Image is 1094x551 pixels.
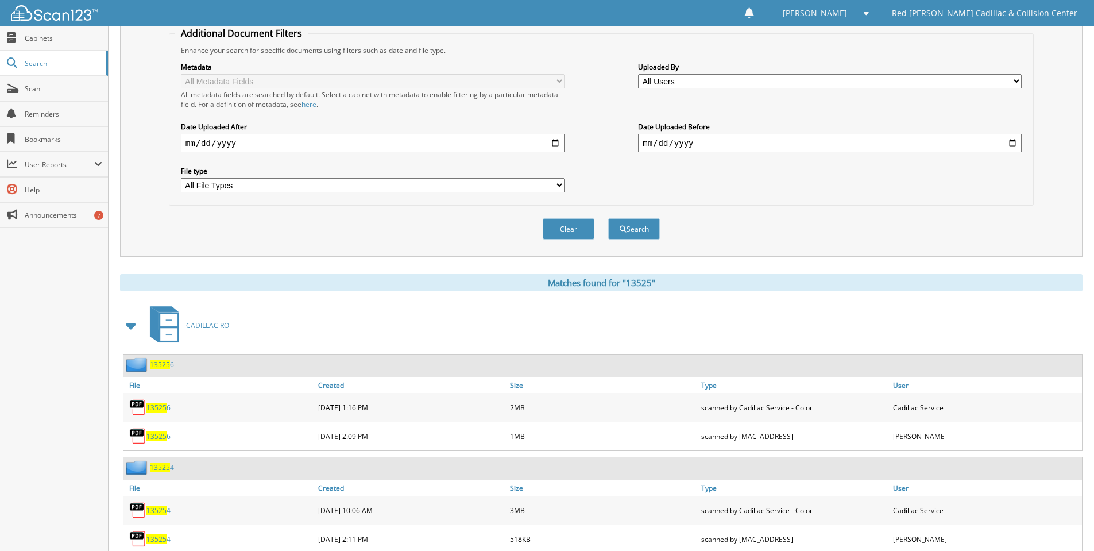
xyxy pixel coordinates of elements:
[126,460,150,475] img: folder2.png
[890,377,1082,393] a: User
[146,403,167,413] span: 13525
[892,10,1077,17] span: Red [PERSON_NAME] Cadillac & Collision Center
[543,218,594,240] button: Clear
[25,210,102,220] span: Announcements
[507,499,699,522] div: 3MB
[315,527,507,550] div: [DATE] 2:11 PM
[507,377,699,393] a: Size
[181,62,565,72] label: Metadata
[315,425,507,448] div: [DATE] 2:09 PM
[25,84,102,94] span: Scan
[146,403,171,413] a: 135256
[890,425,1082,448] div: [PERSON_NAME]
[315,480,507,496] a: Created
[146,534,167,544] span: 13525
[146,534,171,544] a: 135254
[25,185,102,195] span: Help
[186,321,229,330] span: CADILLAC RO
[129,502,146,519] img: PDF.png
[150,360,170,369] span: 13525
[638,62,1022,72] label: Uploaded By
[698,480,890,496] a: Type
[507,480,699,496] a: Size
[25,160,94,169] span: User Reports
[181,134,565,152] input: start
[181,166,565,176] label: File type
[783,10,847,17] span: [PERSON_NAME]
[1037,496,1094,551] iframe: Chat Widget
[120,274,1083,291] div: Matches found for "13525"
[11,5,98,21] img: scan123-logo-white.svg
[698,499,890,522] div: scanned by Cadillac Service - Color
[890,480,1082,496] a: User
[123,377,315,393] a: File
[890,396,1082,419] div: Cadillac Service
[129,399,146,416] img: PDF.png
[94,211,103,220] div: 7
[181,122,565,132] label: Date Uploaded After
[301,99,316,109] a: here
[608,218,660,240] button: Search
[146,431,167,441] span: 13525
[698,425,890,448] div: scanned by [MAC_ADDRESS]
[890,499,1082,522] div: Cadillac Service
[698,396,890,419] div: scanned by Cadillac Service - Color
[129,427,146,445] img: PDF.png
[698,527,890,550] div: scanned by [MAC_ADDRESS]
[315,396,507,419] div: [DATE] 1:16 PM
[129,530,146,548] img: PDF.png
[146,431,171,441] a: 135256
[150,463,174,472] a: 135254
[507,396,699,419] div: 2MB
[25,33,102,43] span: Cabinets
[507,425,699,448] div: 1MB
[175,45,1027,55] div: Enhance your search for specific documents using filters such as date and file type.
[25,109,102,119] span: Reminders
[507,527,699,550] div: 518KB
[315,377,507,393] a: Created
[146,506,171,515] a: 135254
[698,377,890,393] a: Type
[890,527,1082,550] div: [PERSON_NAME]
[315,499,507,522] div: [DATE] 10:06 AM
[150,360,174,369] a: 135256
[146,506,167,515] span: 13525
[25,134,102,144] span: Bookmarks
[181,90,565,109] div: All metadata fields are searched by default. Select a cabinet with metadata to enable filtering b...
[638,122,1022,132] label: Date Uploaded Before
[126,357,150,372] img: folder2.png
[143,303,229,348] a: CADILLAC RO
[25,59,100,68] span: Search
[123,480,315,496] a: File
[150,463,170,472] span: 13525
[638,134,1022,152] input: end
[175,27,308,40] legend: Additional Document Filters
